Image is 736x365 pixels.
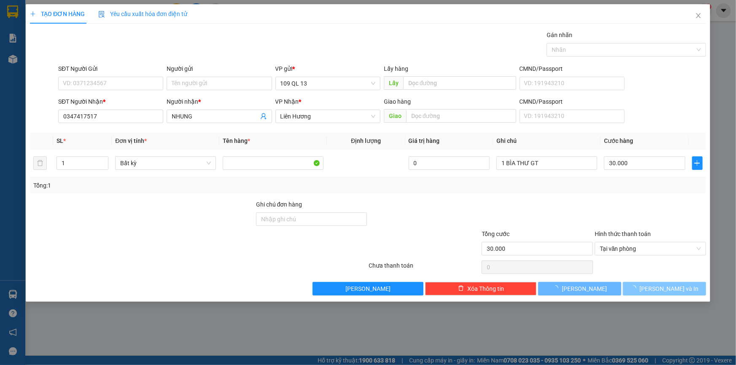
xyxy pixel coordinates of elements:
span: Giao hàng [384,98,411,105]
span: Yêu cầu xuất hóa đơn điện tử [98,11,187,17]
button: [PERSON_NAME] [538,282,621,295]
label: Ghi chú đơn hàng [256,201,302,208]
input: VD: Bàn, Ghế [223,156,324,170]
div: Tổng: 1 [33,181,284,190]
span: Lấy hàng [384,65,408,72]
span: Tên hàng [223,137,250,144]
span: SL [57,137,63,144]
span: Bất kỳ [120,157,211,169]
input: Dọc đường [406,109,516,123]
input: Ghi chú đơn hàng [256,212,367,226]
span: TẠO ĐƠN HÀNG [30,11,85,17]
span: close [695,12,702,19]
div: Người gửi [167,64,272,73]
button: deleteXóa Thông tin [425,282,536,295]
span: Giao [384,109,406,123]
button: [PERSON_NAME] [313,282,424,295]
button: [PERSON_NAME] và In [623,282,706,295]
span: loading [631,285,640,291]
input: Dọc đường [403,76,516,90]
li: 01 [PERSON_NAME] [4,19,161,29]
span: phone [49,31,55,38]
label: Gán nhãn [547,32,572,38]
span: Xóa Thông tin [467,284,504,293]
span: user-add [260,113,267,120]
span: VP Nhận [275,98,299,105]
div: CMND/Passport [520,64,625,73]
div: Chưa thanh toán [368,261,481,276]
span: Liên Hương [280,110,375,123]
li: 02523854854 [4,29,161,40]
div: SĐT Người Gửi [58,64,163,73]
span: Định lượng [351,137,381,144]
span: 109 QL 13 [280,77,375,90]
img: logo.jpg [4,4,46,46]
label: Hình thức thanh toán [595,231,651,237]
div: SĐT Người Nhận [58,97,163,106]
input: Ghi Chú [496,156,597,170]
span: delete [458,285,464,292]
div: CMND/Passport [520,97,625,106]
span: [PERSON_NAME] [345,284,391,293]
span: Lấy [384,76,403,90]
button: plus [692,156,703,170]
span: loading [553,285,562,291]
span: [PERSON_NAME] và In [640,284,699,293]
span: Tổng cước [482,231,510,237]
span: plus [693,160,702,166]
span: environment [49,20,55,27]
input: 0 [409,156,490,170]
span: Đơn vị tính [115,137,147,144]
span: [PERSON_NAME] [562,284,607,293]
span: Cước hàng [604,137,633,144]
span: Giá trị hàng [409,137,440,144]
img: icon [98,11,105,18]
button: delete [33,156,47,170]
b: [PERSON_NAME] [49,5,119,16]
span: Tại văn phòng [600,242,701,255]
th: Ghi chú [493,133,601,149]
div: VP gửi [275,64,380,73]
b: GỬI : 109 QL 13 [4,53,85,67]
div: Người nhận [167,97,272,106]
button: Close [687,4,710,28]
span: plus [30,11,36,17]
